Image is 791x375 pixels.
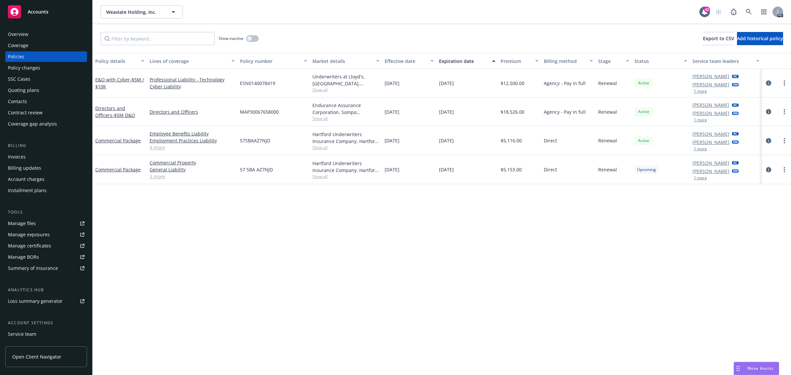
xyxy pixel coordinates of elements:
[312,73,380,87] div: Underwriters at Lloyd's, [GEOGRAPHIC_DATA], [PERSON_NAME] of London, CFC Underwriting, Limit
[727,5,740,18] a: Report a Bug
[240,80,275,87] span: ESN0140078419
[712,5,725,18] a: Start snowing
[5,174,87,185] a: Account charges
[5,229,87,240] a: Manage exposures
[765,108,773,116] a: circleInformation
[692,81,729,88] a: [PERSON_NAME]
[8,152,26,162] div: Invoices
[637,80,650,86] span: Active
[692,139,729,146] a: [PERSON_NAME]
[95,105,135,118] a: Directors and Officers
[544,80,586,87] span: Agency - Pay in full
[734,362,742,375] div: Drag to move
[632,53,690,69] button: Status
[5,209,87,216] div: Tools
[385,108,399,115] span: [DATE]
[382,53,436,69] button: Effective date
[692,130,729,137] a: [PERSON_NAME]
[5,85,87,96] a: Quoting plans
[8,185,46,196] div: Installment plans
[439,166,454,173] span: [DATE]
[439,137,454,144] span: [DATE]
[5,287,87,293] div: Analytics hub
[780,137,788,145] a: more
[310,53,382,69] button: Market details
[150,166,235,173] a: General Liability
[8,340,50,351] div: Sales relationships
[5,40,87,51] a: Coverage
[637,138,650,144] span: Active
[544,166,557,173] span: Direct
[544,108,586,115] span: Agency - Pay in full
[765,166,773,174] a: circleInformation
[436,53,498,69] button: Expiration date
[8,218,36,229] div: Manage files
[312,131,380,145] div: Hartford Underwriters Insurance Company, Hartford Insurance Group
[150,144,235,151] a: 4 more
[5,74,87,84] a: SSC Cases
[598,137,617,144] span: Renewal
[5,241,87,251] a: Manage certificates
[737,35,783,42] span: Add historical policy
[95,58,137,65] div: Policy details
[634,58,680,65] div: Status
[692,110,729,117] a: [PERSON_NAME]
[637,167,656,173] span: Upcoming
[5,185,87,196] a: Installment plans
[95,76,144,90] a: E&O with Cyber
[95,137,141,144] a: Commercial Package
[637,109,650,115] span: Active
[5,107,87,118] a: Contract review
[93,53,147,69] button: Policy details
[5,218,87,229] a: Manage files
[312,174,380,179] span: Show all
[150,108,235,115] a: Directors and Officers
[112,112,135,118] span: - $5M D&O
[8,107,43,118] div: Contract review
[692,73,729,80] a: [PERSON_NAME]
[8,96,27,107] div: Contacts
[596,53,632,69] button: Stage
[240,137,270,144] span: 57SBAAZ7NJD
[694,176,707,180] button: 1 more
[5,96,87,107] a: Contacts
[694,118,707,122] button: 1 more
[5,51,87,62] a: Policies
[8,40,28,51] div: Coverage
[5,320,87,326] div: Account settings
[312,160,380,174] div: Hartford Underwriters Insurance Company, Hartford Insurance Group
[541,53,596,69] button: Billing method
[219,36,244,41] span: Show inactive
[780,79,788,87] a: more
[780,108,788,116] a: more
[8,74,30,84] div: SSC Cases
[692,168,729,175] a: [PERSON_NAME]
[5,340,87,351] a: Sales relationships
[742,5,755,18] a: Search
[501,108,524,115] span: $18,526.00
[703,35,734,42] span: Export to CSV
[501,80,524,87] span: $12,500.00
[544,58,586,65] div: Billing method
[150,159,235,166] a: Commercial Property
[498,53,542,69] button: Premium
[312,102,380,116] div: Endurance Assurance Corporation, Sompo International, RT Specialty Insurance Services, LLC (RSG S...
[598,80,617,87] span: Renewal
[8,85,39,96] div: Quoting plans
[150,76,235,83] a: Professional Liability - Technology
[150,83,235,90] a: Cyber Liability
[544,137,557,144] span: Direct
[106,9,163,15] span: Weaviate Holding, Inc.
[312,116,380,121] span: Show all
[8,174,44,185] div: Account charges
[150,130,235,137] a: Employee Benefits Liability
[240,108,279,115] span: MAP30067658000
[704,7,710,13] div: 42
[312,145,380,150] span: Show all
[385,80,399,87] span: [DATE]
[757,5,771,18] a: Switch app
[765,137,773,145] a: circleInformation
[385,166,399,173] span: [DATE]
[439,58,488,65] div: Expiration date
[439,80,454,87] span: [DATE]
